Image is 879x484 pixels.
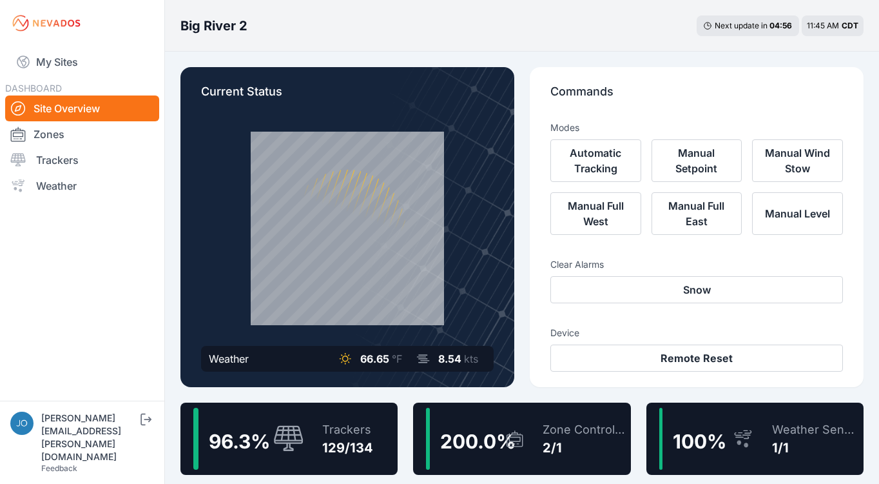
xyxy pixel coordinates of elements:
[322,439,373,457] div: 129/134
[550,327,843,339] h3: Device
[652,192,742,235] button: Manual Full East
[550,192,641,235] button: Manual Full West
[413,403,630,475] a: 200.0%Zone Controllers2/1
[543,421,625,439] div: Zone Controllers
[201,83,494,111] p: Current Status
[41,412,138,463] div: [PERSON_NAME][EMAIL_ADDRESS][PERSON_NAME][DOMAIN_NAME]
[752,139,843,182] button: Manual Wind Stow
[842,21,858,30] span: CDT
[5,46,159,77] a: My Sites
[209,430,270,453] span: 96.3 %
[5,121,159,147] a: Zones
[769,21,793,31] div: 04 : 56
[772,439,858,457] div: 1/1
[41,463,77,473] a: Feedback
[464,352,478,365] span: kts
[180,9,247,43] nav: Breadcrumb
[10,13,82,34] img: Nevados
[543,439,625,457] div: 2/1
[5,96,159,121] a: Site Overview
[322,421,373,439] div: Trackers
[550,83,843,111] p: Commands
[550,276,843,303] button: Snow
[180,17,247,35] h3: Big River 2
[5,147,159,173] a: Trackers
[180,403,398,475] a: 96.3%Trackers129/134
[10,412,34,435] img: joe.mikula@nevados.solar
[360,352,389,365] span: 66.65
[209,351,249,367] div: Weather
[438,352,461,365] span: 8.54
[5,173,159,199] a: Weather
[440,430,516,453] span: 200.0 %
[715,21,768,30] span: Next update in
[5,83,62,94] span: DASHBOARD
[652,139,742,182] button: Manual Setpoint
[807,21,839,30] span: 11:45 AM
[550,258,843,271] h3: Clear Alarms
[772,421,858,439] div: Weather Sensors
[673,430,726,453] span: 100 %
[550,345,843,372] button: Remote Reset
[550,139,641,182] button: Automatic Tracking
[752,192,843,235] button: Manual Level
[550,121,579,134] h3: Modes
[646,403,864,475] a: 100%Weather Sensors1/1
[392,352,402,365] span: °F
